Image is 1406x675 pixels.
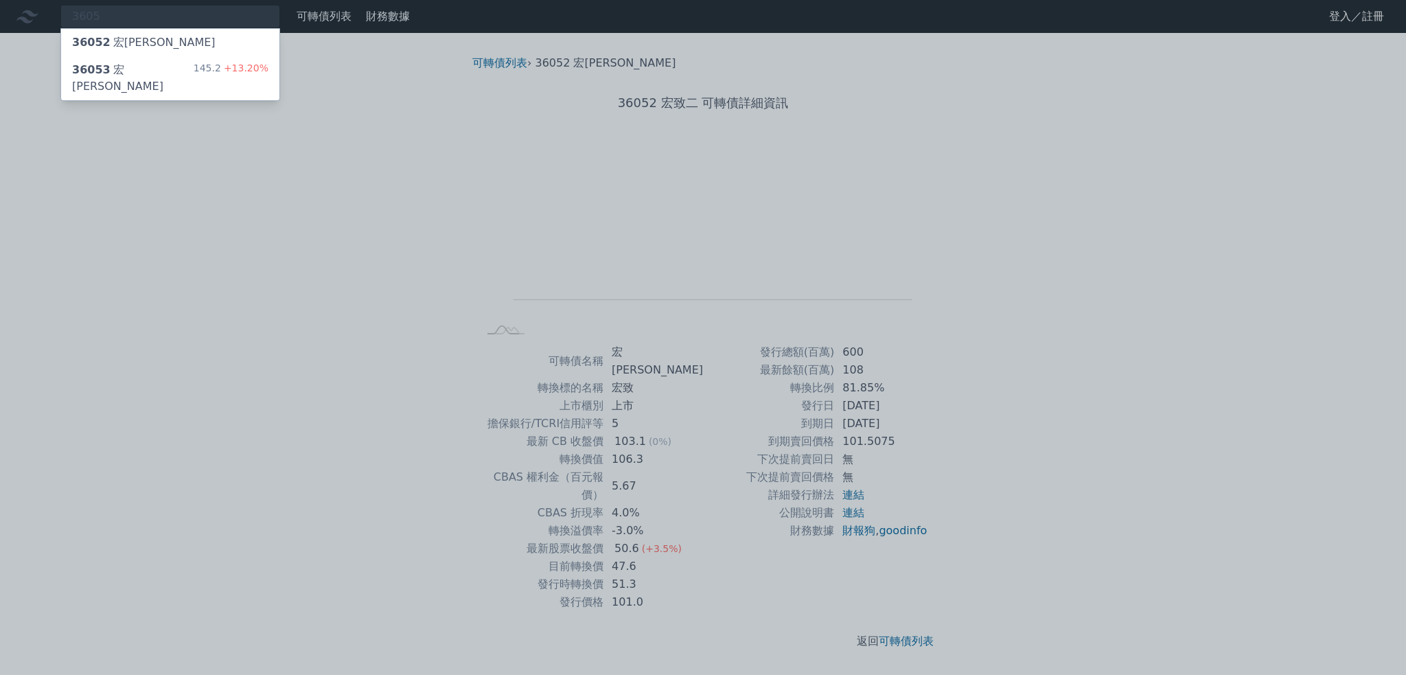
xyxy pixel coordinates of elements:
[61,56,279,100] a: 36053宏[PERSON_NAME] 145.2+13.20%
[61,29,279,56] a: 36052宏[PERSON_NAME]
[72,36,111,49] span: 36052
[221,62,268,73] span: +13.20%
[72,34,216,51] div: 宏[PERSON_NAME]
[194,62,268,95] div: 145.2
[72,63,111,76] span: 36053
[72,62,194,95] div: 宏[PERSON_NAME]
